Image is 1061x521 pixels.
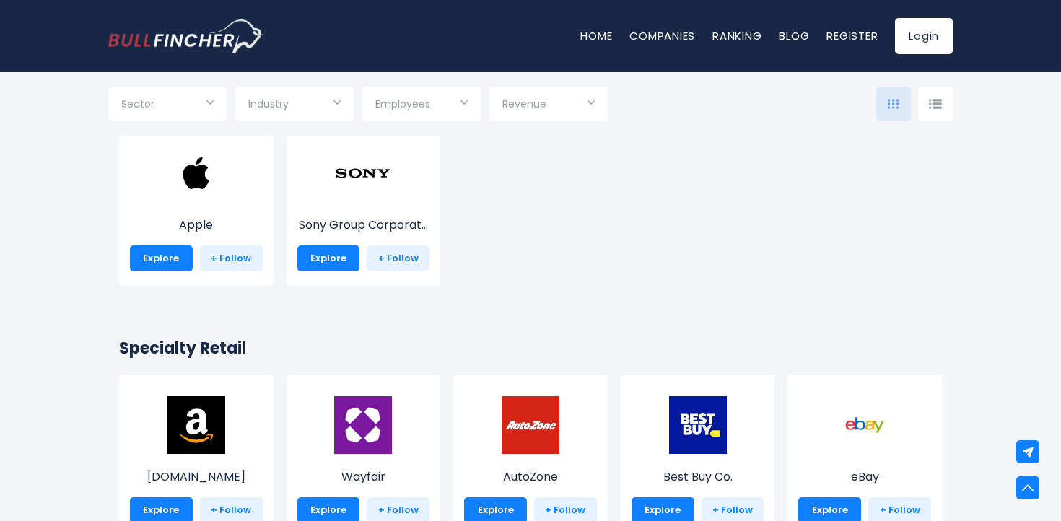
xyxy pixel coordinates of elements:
a: Home [580,28,612,43]
img: icon-comp-list-view.svg [929,99,942,109]
input: Selection [121,92,214,118]
p: Wayfair [297,468,430,486]
img: AMZN.png [167,396,225,454]
input: Selection [248,92,341,118]
img: AZO.png [502,396,559,454]
a: Blog [779,28,809,43]
a: Companies [629,28,695,43]
a: + Follow [200,245,263,271]
a: + Follow [367,245,429,271]
p: Apple [130,216,263,234]
a: Sony Group Corporat... [297,171,430,234]
a: Explore [130,245,193,271]
img: BBY.png [669,396,727,454]
p: Best Buy Co. [632,468,764,486]
h2: Specialty Retail [119,336,942,360]
p: eBay [798,468,931,486]
a: Best Buy Co. [632,423,764,486]
a: Ranking [712,28,761,43]
img: AAPL.png [167,144,225,202]
input: Selection [502,92,595,118]
a: Apple [130,171,263,234]
a: Wayfair [297,423,430,486]
a: AutoZone [464,423,597,486]
img: Bullfincher logo [108,19,264,53]
a: Explore [297,245,360,271]
p: AutoZone [464,468,597,486]
span: Industry [248,97,289,110]
img: W.png [334,396,392,454]
a: Register [826,28,878,43]
span: Sector [121,97,154,110]
img: SONY.png [334,144,392,202]
a: Login [895,18,953,54]
span: Revenue [502,97,546,110]
p: Sony Group Corporation [297,216,430,234]
img: icon-comp-grid.svg [888,99,899,109]
span: Employees [375,97,430,110]
a: Go to homepage [108,19,263,53]
p: Amazon.com [130,468,263,486]
a: [DOMAIN_NAME] [130,423,263,486]
a: eBay [798,423,931,486]
input: Selection [375,92,468,118]
img: EBAY.png [836,396,894,454]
